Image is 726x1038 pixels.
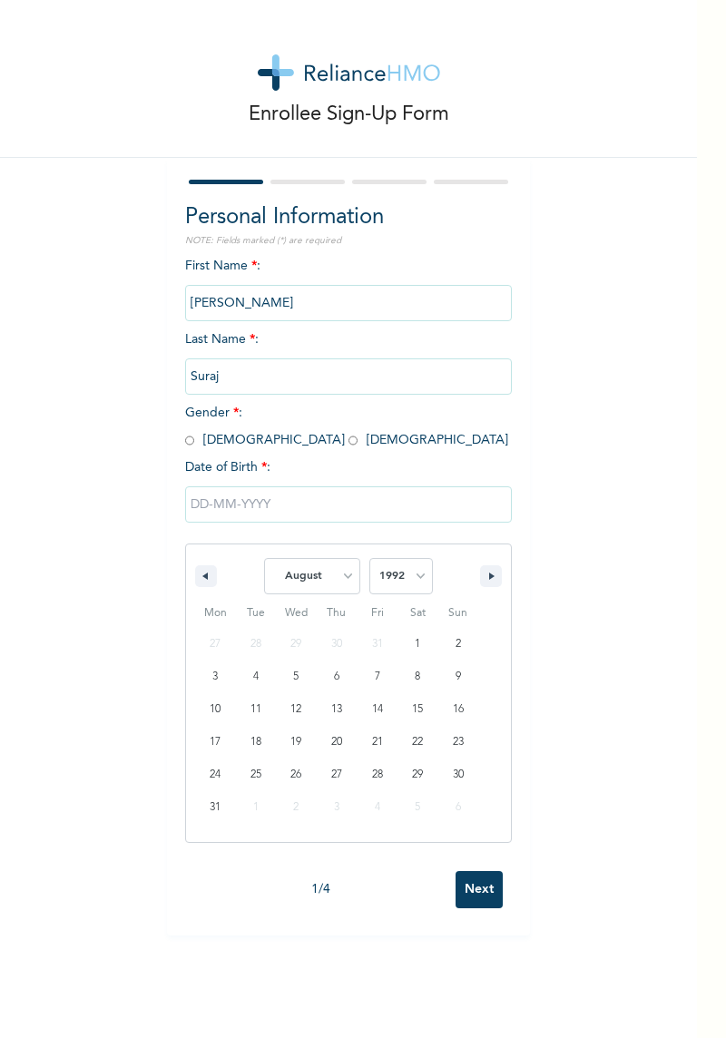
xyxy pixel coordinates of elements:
[317,599,358,628] span: Thu
[276,759,317,791] button: 26
[357,759,397,791] button: 28
[415,628,420,661] span: 1
[195,791,236,824] button: 31
[250,759,261,791] span: 25
[185,285,512,321] input: Enter your first name
[195,759,236,791] button: 24
[185,234,512,248] p: NOTE: Fields marked (*) are required
[317,759,358,791] button: 27
[293,661,299,693] span: 5
[453,693,464,726] span: 16
[453,726,464,759] span: 23
[397,628,438,661] button: 1
[317,726,358,759] button: 20
[397,661,438,693] button: 8
[397,726,438,759] button: 22
[397,599,438,628] span: Sat
[317,693,358,726] button: 13
[397,759,438,791] button: 29
[290,726,301,759] span: 19
[250,693,261,726] span: 11
[250,726,261,759] span: 18
[276,693,317,726] button: 12
[331,693,342,726] span: 13
[185,201,512,234] h2: Personal Information
[317,661,358,693] button: 6
[185,358,512,395] input: Enter your last name
[456,628,461,661] span: 2
[357,599,397,628] span: Fri
[210,791,221,824] span: 31
[210,693,221,726] span: 10
[185,880,456,899] div: 1 / 4
[372,759,383,791] span: 28
[210,726,221,759] span: 17
[412,693,423,726] span: 15
[290,693,301,726] span: 12
[331,726,342,759] span: 20
[253,661,259,693] span: 4
[195,726,236,759] button: 17
[456,661,461,693] span: 9
[185,486,512,523] input: DD-MM-YYYY
[185,259,512,309] span: First Name :
[372,726,383,759] span: 21
[236,599,277,628] span: Tue
[195,661,236,693] button: 3
[185,406,508,446] span: Gender : [DEMOGRAPHIC_DATA] [DEMOGRAPHIC_DATA]
[415,661,420,693] span: 8
[437,726,478,759] button: 23
[258,54,440,91] img: logo
[437,693,478,726] button: 16
[331,759,342,791] span: 27
[195,599,236,628] span: Mon
[236,693,277,726] button: 11
[397,693,438,726] button: 15
[185,458,270,477] span: Date of Birth :
[437,759,478,791] button: 30
[437,599,478,628] span: Sun
[437,628,478,661] button: 2
[372,693,383,726] span: 14
[412,759,423,791] span: 29
[276,726,317,759] button: 19
[195,693,236,726] button: 10
[236,726,277,759] button: 18
[212,661,218,693] span: 3
[236,661,277,693] button: 4
[456,871,503,908] input: Next
[357,661,397,693] button: 7
[357,693,397,726] button: 14
[276,599,317,628] span: Wed
[437,661,478,693] button: 9
[357,726,397,759] button: 21
[249,100,449,130] p: Enrollee Sign-Up Form
[290,759,301,791] span: 26
[334,661,339,693] span: 6
[236,759,277,791] button: 25
[375,661,380,693] span: 7
[453,759,464,791] span: 30
[210,759,221,791] span: 24
[412,726,423,759] span: 22
[276,661,317,693] button: 5
[185,333,512,383] span: Last Name :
